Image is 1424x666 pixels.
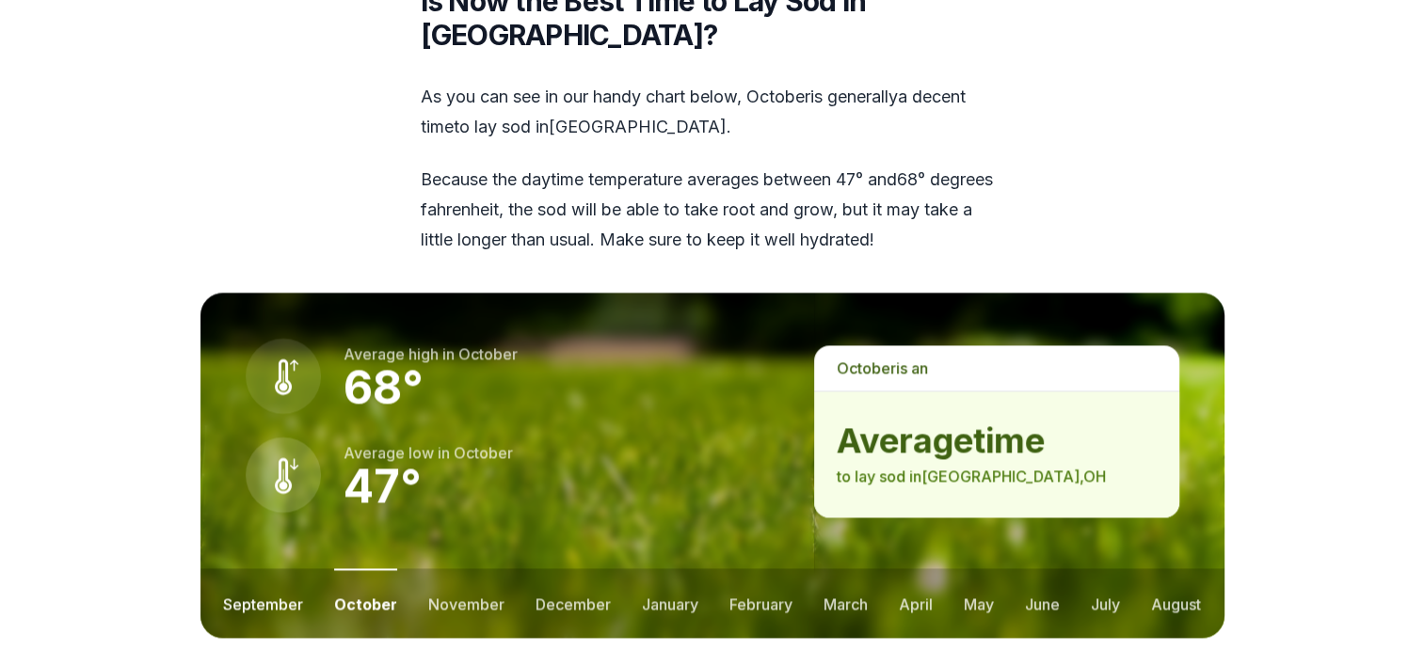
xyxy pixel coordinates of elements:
div: As you can see in our handy chart below, is generally a decent time to lay sod in [GEOGRAPHIC_DAT... [421,82,1004,255]
strong: 68 ° [344,359,424,415]
strong: 47 ° [344,458,422,514]
button: september [223,568,303,638]
span: october [837,358,896,377]
button: june [1025,568,1060,638]
button: october [334,568,397,638]
span: october [454,443,513,462]
p: Average high in [344,342,518,365]
button: april [899,568,933,638]
button: february [729,568,792,638]
p: to lay sod in [GEOGRAPHIC_DATA] , OH [837,465,1156,487]
button: may [964,568,994,638]
button: january [642,568,698,638]
p: Because the daytime temperature averages between 47 ° and 68 ° degrees fahrenheit, the sod will b... [421,165,1004,255]
button: november [428,568,504,638]
strong: average time [837,421,1156,459]
button: august [1151,568,1201,638]
span: october [458,344,518,363]
p: Average low in [344,441,513,464]
button: july [1091,568,1120,638]
button: december [536,568,611,638]
span: october [746,87,810,106]
p: is a n [814,345,1178,390]
button: march [824,568,868,638]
